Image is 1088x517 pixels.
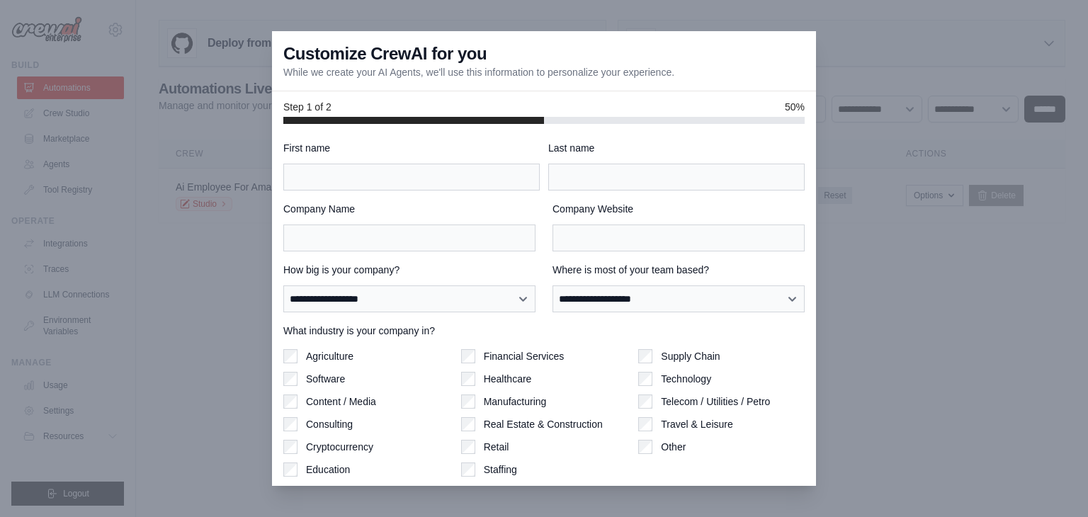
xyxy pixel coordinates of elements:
[283,42,487,65] h3: Customize CrewAI for you
[283,65,674,79] p: While we create your AI Agents, we'll use this information to personalize your experience.
[785,100,805,114] span: 50%
[283,202,535,216] label: Company Name
[661,349,720,363] label: Supply Chain
[306,417,353,431] label: Consulting
[283,141,540,155] label: First name
[306,440,373,454] label: Cryptocurrency
[661,372,711,386] label: Technology
[306,349,353,363] label: Agriculture
[306,462,350,477] label: Education
[283,100,331,114] span: Step 1 of 2
[306,372,345,386] label: Software
[661,417,732,431] label: Travel & Leisure
[283,324,805,338] label: What industry is your company in?
[661,394,770,409] label: Telecom / Utilities / Petro
[306,394,376,409] label: Content / Media
[548,141,805,155] label: Last name
[484,462,517,477] label: Staffing
[484,372,532,386] label: Healthcare
[552,263,805,277] label: Where is most of your team based?
[484,394,547,409] label: Manufacturing
[484,440,509,454] label: Retail
[661,440,686,454] label: Other
[484,417,603,431] label: Real Estate & Construction
[283,263,535,277] label: How big is your company?
[484,349,565,363] label: Financial Services
[552,202,805,216] label: Company Website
